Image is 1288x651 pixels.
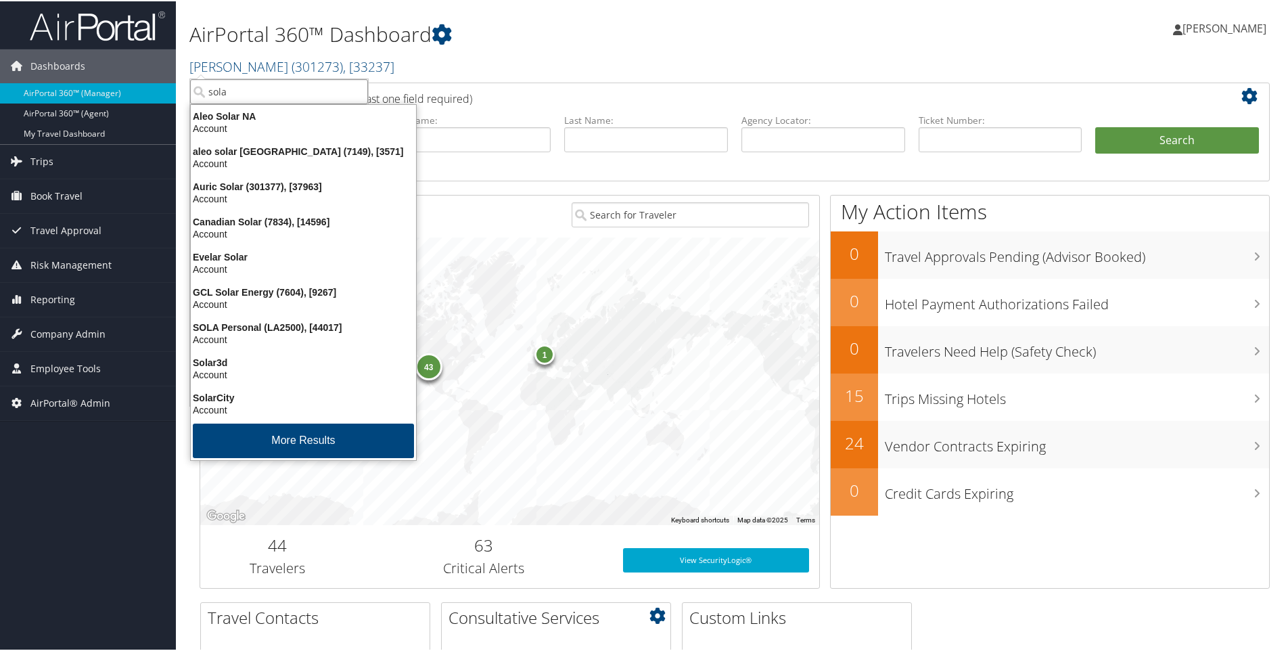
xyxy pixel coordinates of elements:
span: , [ 33237 ] [343,56,394,74]
span: Reporting [30,282,75,315]
h3: Vendor Contracts Expiring [885,429,1269,455]
a: 0Travel Approvals Pending (Advisor Booked) [831,230,1269,277]
span: Employee Tools [30,351,101,384]
h3: Travelers Need Help (Safety Check) [885,334,1269,360]
span: [PERSON_NAME] [1182,20,1266,35]
span: ( 301273 ) [292,56,343,74]
div: Account [183,297,424,309]
div: Auric Solar (301377), [37963] [183,179,424,192]
button: Keyboard shortcuts [671,514,729,524]
a: Terms (opens in new tab) [796,515,815,522]
div: GCL Solar Energy (7604), [9267] [183,285,424,297]
a: 24Vendor Contracts Expiring [831,420,1269,467]
a: 15Trips Missing Hotels [831,372,1269,420]
div: Aleo Solar NA [183,109,424,121]
div: Account [183,332,424,344]
div: Account [183,262,424,274]
input: Search Accounts [190,78,368,103]
div: Account [183,367,424,380]
span: Travel Approval [30,212,101,246]
span: Risk Management [30,247,112,281]
h2: Custom Links [689,605,911,628]
h2: 63 [365,533,603,556]
h2: 0 [831,288,878,311]
span: Dashboards [30,48,85,82]
div: Account [183,403,424,415]
a: [PERSON_NAME] [1173,7,1280,47]
h3: Trips Missing Hotels [885,382,1269,407]
span: Map data ©2025 [737,515,788,522]
div: Solar3d [183,355,424,367]
a: [PERSON_NAME] [189,56,394,74]
input: Search for Traveler [572,201,809,226]
a: Open this area in Google Maps (opens a new window) [204,506,248,524]
a: 0Hotel Payment Authorizations Failed [831,277,1269,325]
div: 1 [534,342,555,363]
h2: 0 [831,241,878,264]
h3: Travelers [210,558,345,577]
div: Evelar Solar [183,250,424,262]
h2: Airtinerary Lookup [210,84,1170,107]
h2: 24 [831,430,878,453]
h2: 44 [210,533,345,556]
span: Company Admin [30,316,106,350]
h3: Travel Approvals Pending (Advisor Booked) [885,240,1269,265]
h2: Consultative Services [448,605,670,628]
button: Search [1095,126,1259,153]
span: Trips [30,143,53,177]
h3: Credit Cards Expiring [885,476,1269,502]
div: aleo solar [GEOGRAPHIC_DATA] (7149), [3571] [183,144,424,156]
h2: 0 [831,336,878,359]
a: View SecurityLogic® [623,547,809,571]
div: Account [183,121,424,133]
label: Last Name: [564,112,728,126]
div: Account [183,192,424,204]
div: 43 [415,352,442,379]
div: SOLA Personal (LA2500), [44017] [183,320,424,332]
button: More Results [193,422,414,457]
label: Agency Locator: [741,112,905,126]
label: Ticket Number: [919,112,1082,126]
h3: Critical Alerts [365,558,603,577]
h3: Hotel Payment Authorizations Failed [885,287,1269,313]
span: AirPortal® Admin [30,385,110,419]
span: Book Travel [30,178,83,212]
h2: 15 [831,383,878,406]
label: First Name: [388,112,551,126]
div: Account [183,227,424,239]
a: 0Travelers Need Help (Safety Check) [831,325,1269,372]
div: Canadian Solar (7834), [14596] [183,215,424,227]
h1: My Action Items [831,196,1269,225]
span: (at least one field required) [343,90,472,105]
h2: Travel Contacts [208,605,430,628]
a: 0Credit Cards Expiring [831,467,1269,514]
div: SolarCity [183,390,424,403]
img: Google [204,506,248,524]
div: Account [183,156,424,169]
h2: 0 [831,478,878,501]
img: airportal-logo.png [30,9,165,41]
h1: AirPortal 360™ Dashboard [189,19,917,47]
